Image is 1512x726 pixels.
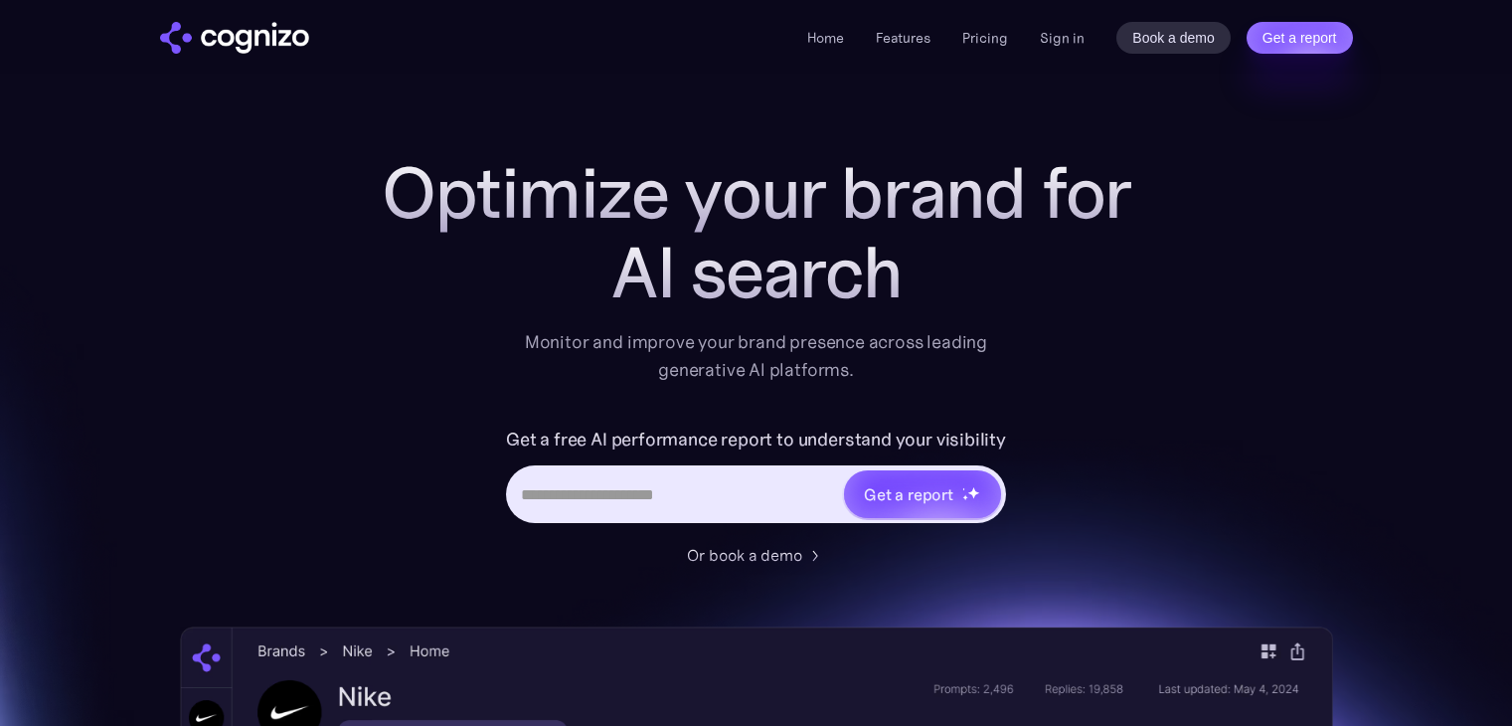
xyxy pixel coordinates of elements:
a: Features [876,29,930,47]
div: AI search [359,233,1154,312]
div: Monitor and improve your brand presence across leading generative AI platforms. [512,328,1001,384]
a: Get a report [1247,22,1353,54]
img: star [967,486,980,499]
form: Hero URL Input Form [506,424,1006,533]
a: Pricing [962,29,1008,47]
h1: Optimize your brand for [359,153,1154,233]
label: Get a free AI performance report to understand your visibility [506,424,1006,455]
div: Or book a demo [687,543,802,567]
img: star [962,494,969,501]
img: cognizo logo [160,22,309,54]
a: Book a demo [1116,22,1231,54]
a: Get a reportstarstarstar [842,468,1003,520]
a: Sign in [1040,26,1085,50]
a: Or book a demo [687,543,826,567]
img: star [962,487,965,490]
div: Get a report [864,482,953,506]
a: home [160,22,309,54]
a: Home [807,29,844,47]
